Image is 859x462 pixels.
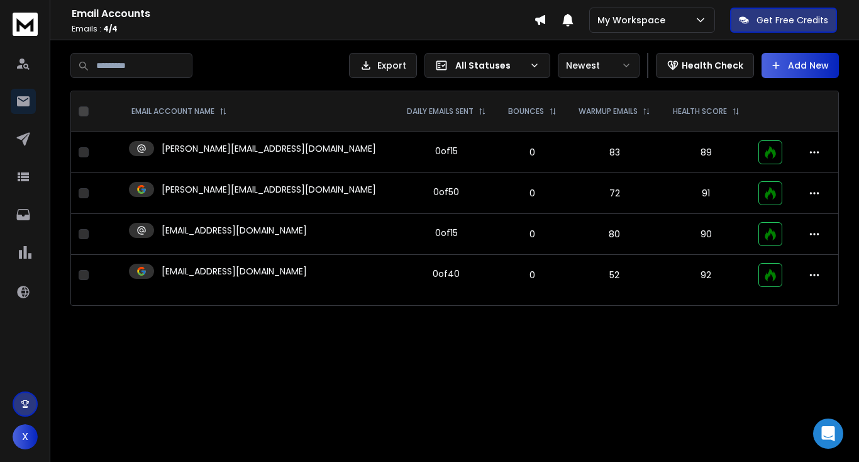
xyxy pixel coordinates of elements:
[103,23,118,34] span: 4 / 4
[435,227,458,239] div: 0 of 15
[407,106,474,116] p: DAILY EMAILS SENT
[13,424,38,449] button: X
[662,173,750,214] td: 91
[162,142,376,155] p: [PERSON_NAME][EMAIL_ADDRESS][DOMAIN_NAME]
[505,187,560,200] p: 0
[662,214,750,255] td: 90
[682,59,743,72] p: Health Check
[435,145,458,157] div: 0 of 15
[662,255,750,296] td: 92
[597,14,670,26] p: My Workspace
[558,53,640,78] button: Newest
[455,59,524,72] p: All Statuses
[656,53,754,78] button: Health Check
[72,24,534,34] p: Emails :
[162,224,307,237] p: [EMAIL_ADDRESS][DOMAIN_NAME]
[162,183,376,196] p: [PERSON_NAME][EMAIL_ADDRESS][DOMAIN_NAME]
[762,53,839,78] button: Add New
[13,13,38,36] img: logo
[131,106,227,116] div: EMAIL ACCOUNT NAME
[579,106,638,116] p: WARMUP EMAILS
[567,255,662,296] td: 52
[813,419,843,449] div: Open Intercom Messenger
[505,146,560,159] p: 0
[162,265,307,278] p: [EMAIL_ADDRESS][DOMAIN_NAME]
[756,14,828,26] p: Get Free Credits
[505,228,560,240] p: 0
[433,268,460,280] div: 0 of 40
[72,6,534,21] h1: Email Accounts
[567,214,662,255] td: 80
[508,106,544,116] p: BOUNCES
[673,106,727,116] p: HEALTH SCORE
[349,53,417,78] button: Export
[433,186,459,198] div: 0 of 50
[567,173,662,214] td: 72
[662,132,750,173] td: 89
[505,269,560,281] p: 0
[730,8,837,33] button: Get Free Credits
[567,132,662,173] td: 83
